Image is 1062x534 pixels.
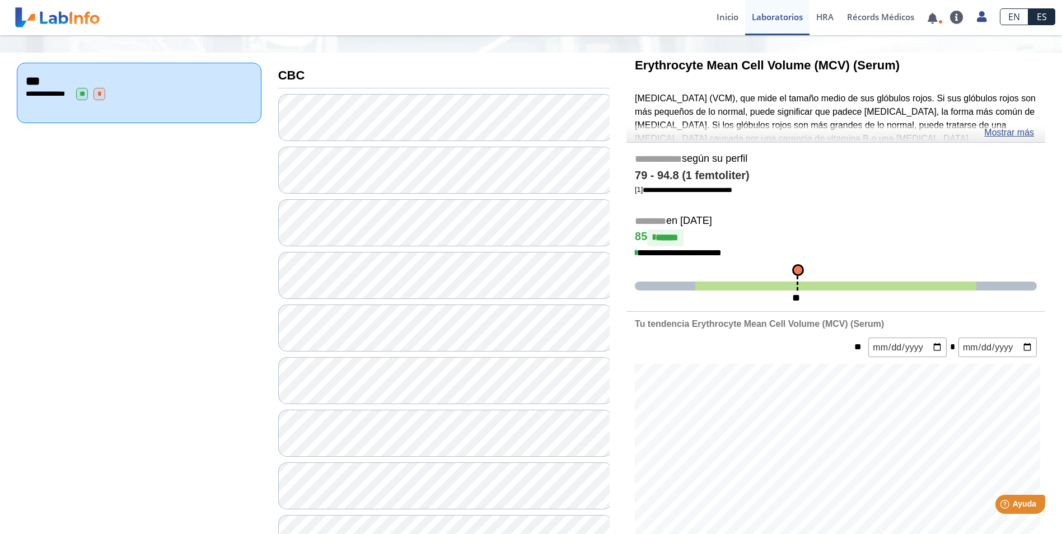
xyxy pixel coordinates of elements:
h5: según su perfil [635,153,1037,166]
b: CBC [278,68,305,82]
a: [1] [635,185,732,194]
input: mm/dd/yyyy [868,338,947,357]
b: Erythrocyte Mean Cell Volume (MCV) (Serum) [635,58,900,72]
span: HRA [816,11,834,22]
h4: 85 [635,229,1037,246]
input: mm/dd/yyyy [958,338,1037,357]
h4: 79 - 94.8 (1 femtoliter) [635,169,1037,182]
a: Mostrar más [984,126,1034,139]
b: Tu tendencia Erythrocyte Mean Cell Volume (MCV) (Serum) [635,319,884,329]
p: [MEDICAL_DATA] (VCM), que mide el tamaño medio de sus glóbulos rojos. Si sus glóbulos rojos son m... [635,92,1037,146]
iframe: Help widget launcher [962,490,1050,522]
a: EN [1000,8,1028,25]
h5: en [DATE] [635,215,1037,228]
a: ES [1028,8,1055,25]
